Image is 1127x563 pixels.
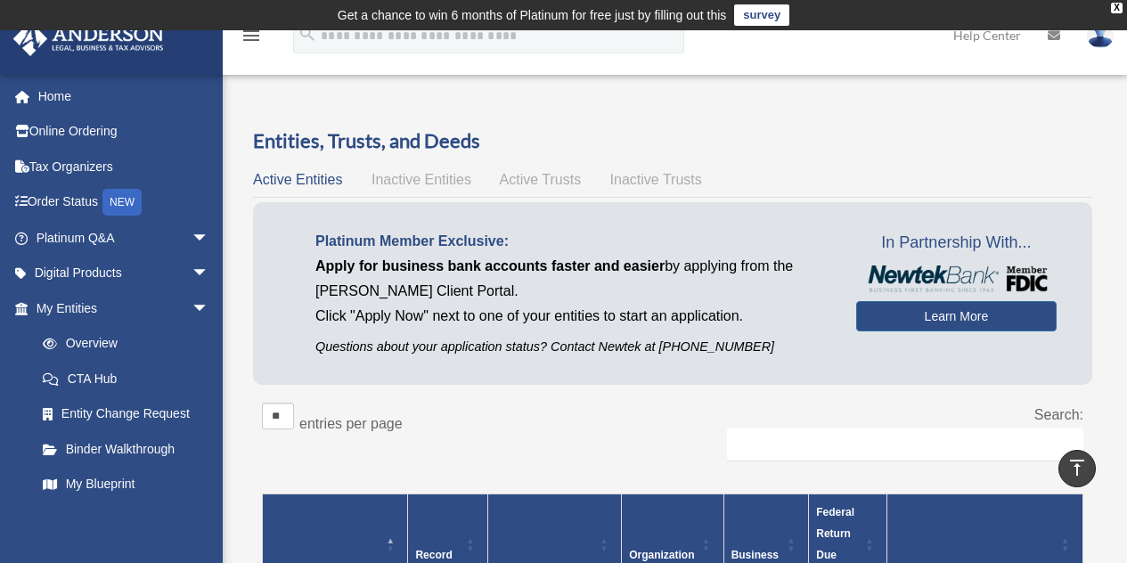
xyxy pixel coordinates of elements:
[315,304,829,329] p: Click "Apply Now" next to one of your entities to start an application.
[25,431,227,467] a: Binder Walkthrough
[372,172,471,187] span: Inactive Entities
[12,78,236,114] a: Home
[1111,3,1123,13] div: close
[25,326,218,362] a: Overview
[315,229,829,254] p: Platinum Member Exclusive:
[1087,22,1114,48] img: User Pic
[253,172,342,187] span: Active Entities
[315,254,829,304] p: by applying from the [PERSON_NAME] Client Portal.
[192,220,227,257] span: arrow_drop_down
[299,416,403,431] label: entries per page
[734,4,789,26] a: survey
[102,189,142,216] div: NEW
[315,258,665,273] span: Apply for business bank accounts faster and easier
[25,467,227,502] a: My Blueprint
[610,172,702,187] span: Inactive Trusts
[865,265,1048,292] img: NewtekBankLogoSM.png
[25,361,227,396] a: CTA Hub
[25,502,227,537] a: Tax Due Dates
[192,256,227,292] span: arrow_drop_down
[25,396,227,432] a: Entity Change Request
[241,25,262,46] i: menu
[253,127,1092,155] h3: Entities, Trusts, and Deeds
[12,220,236,256] a: Platinum Q&Aarrow_drop_down
[298,24,317,44] i: search
[12,114,236,150] a: Online Ordering
[1058,450,1096,487] a: vertical_align_top
[338,4,727,26] div: Get a chance to win 6 months of Platinum for free just by filling out this
[192,290,227,327] span: arrow_drop_down
[8,21,169,56] img: Anderson Advisors Platinum Portal
[241,31,262,46] a: menu
[315,336,829,358] p: Questions about your application status? Contact Newtek at [PHONE_NUMBER]
[12,290,227,326] a: My Entitiesarrow_drop_down
[856,301,1057,331] a: Learn More
[500,172,582,187] span: Active Trusts
[12,256,236,291] a: Digital Productsarrow_drop_down
[1066,457,1088,478] i: vertical_align_top
[12,184,236,221] a: Order StatusNEW
[1034,407,1083,422] label: Search:
[856,229,1057,257] span: In Partnership With...
[12,149,236,184] a: Tax Organizers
